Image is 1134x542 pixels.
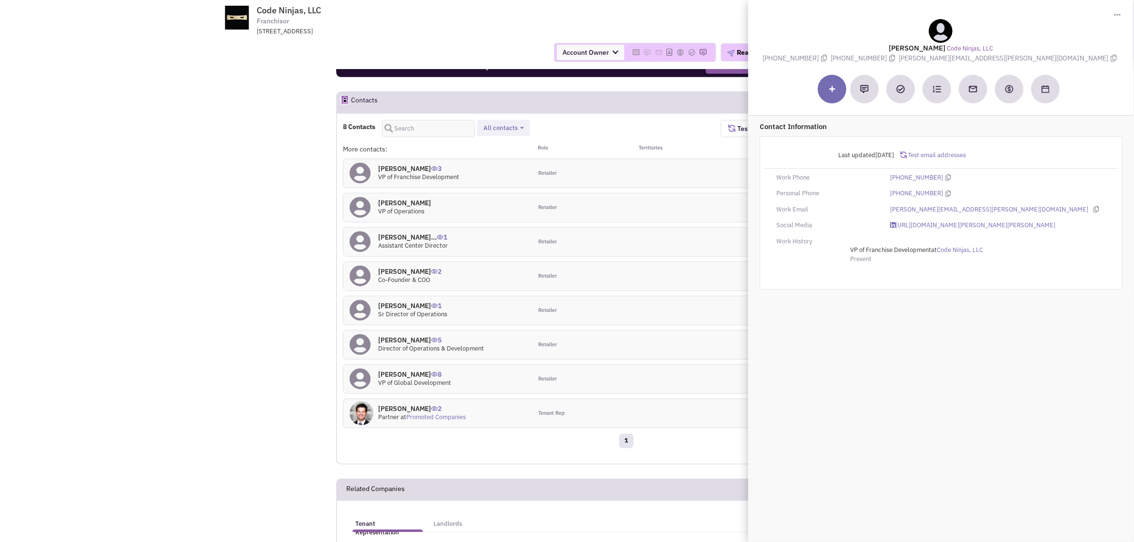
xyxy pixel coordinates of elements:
[538,341,557,349] span: Retailer
[626,144,721,154] div: Territories
[378,404,466,413] h4: [PERSON_NAME]
[378,233,448,241] h4: [PERSON_NAME]...
[378,267,442,276] h4: [PERSON_NAME]
[1004,84,1014,94] img: Create a deal
[1042,85,1049,93] img: Schedule a Meeting
[947,44,993,53] a: Code Ninjas, LLC
[257,5,321,16] span: Code Ninjas, LLC
[850,255,872,263] span: Present
[850,246,931,254] span: VP of Franchise Development
[538,204,557,211] span: Retailer
[538,272,557,280] span: Retailer
[378,310,447,318] span: Sr Director of Operations
[431,157,442,173] span: 3
[343,122,375,131] h4: 8 Contacts
[378,199,431,207] h4: [PERSON_NAME]
[431,363,442,379] span: 8
[850,246,983,254] span: at
[538,170,557,177] span: Retailer
[860,85,869,93] img: Add a note
[257,16,290,26] span: Franchisor
[875,151,894,159] span: [DATE]
[891,189,943,198] a: [PHONE_NUMBER]
[968,84,978,94] img: Send an email
[378,276,430,284] span: Co-Founder & COO
[346,479,405,500] h2: Related Companies
[891,173,943,182] a: [PHONE_NUMBER]
[933,85,941,93] img: Subscribe to a cadence
[899,54,1119,62] span: [PERSON_NAME][EMAIL_ADDRESS][PERSON_NAME][DOMAIN_NAME]
[532,144,626,154] div: Role
[378,336,484,344] h4: [PERSON_NAME]
[483,124,518,132] span: All contacts
[350,401,373,425] img: mSpQOiRuTkK4whIeg6_wcQ.jpg
[676,49,684,56] img: Please add to your accounts
[431,269,438,274] img: icon-UserInteraction.png
[431,260,442,276] span: 2
[343,144,532,154] div: More contacts:
[481,123,527,133] button: All contacts
[929,19,953,43] img: teammate.png
[770,237,884,246] div: Work History
[378,379,451,387] span: VP of Global Development
[770,146,900,164] div: Last updated
[378,207,424,215] span: VP of Operations
[763,54,831,62] span: [PHONE_NUMBER]
[896,85,905,93] img: Add a Task
[891,205,1089,214] a: [PERSON_NAME][EMAIL_ADDRESS][PERSON_NAME][DOMAIN_NAME]
[538,238,557,246] span: Retailer
[699,49,707,56] img: Please add to your accounts
[889,43,945,52] lable: [PERSON_NAME]
[437,226,447,241] span: 1
[429,511,467,530] a: Landlords
[355,520,420,537] h5: Tenant Representation
[721,120,780,137] button: Test Emails
[937,246,983,255] a: Code Ninjas, LLC
[378,173,459,181] span: VP of Franchise Development
[619,434,633,448] a: 1
[655,49,662,56] img: Please add to your accounts
[735,124,772,133] span: Test Emails
[760,121,1123,131] p: Contact Information
[431,338,438,342] img: icon-UserInteraction.png
[406,413,466,421] a: Promoted Companies
[721,43,774,61] button: Reach Out
[770,173,884,182] div: Work Phone
[770,221,884,230] div: Social Media
[557,45,624,60] span: Account Owner
[770,205,884,214] div: Work Email
[431,166,438,171] img: icon-UserInteraction.png
[538,375,557,383] span: Retailer
[378,164,459,173] h4: [PERSON_NAME]
[351,511,425,530] a: Tenant Representation
[891,221,1056,230] a: [URL][DOMAIN_NAME][PERSON_NAME][PERSON_NAME]
[770,189,884,198] div: Personal Phone
[431,294,442,310] span: 1
[257,27,506,36] div: [STREET_ADDRESS]
[643,49,651,56] img: Please add to your accounts
[431,303,438,308] img: icon-UserInteraction.png
[378,241,448,250] span: Assistant Center Director
[351,92,378,113] h2: Contacts
[382,120,475,137] input: Search
[688,49,695,56] img: Please add to your accounts
[378,344,484,352] span: Director of Operations & Development
[437,235,443,240] img: icon-UserInteraction.png
[431,397,442,413] span: 2
[431,406,438,411] img: icon-UserInteraction.png
[378,301,447,310] h4: [PERSON_NAME]
[431,329,442,344] span: 5
[401,413,466,421] span: at
[538,410,565,417] span: Tenant Rep
[831,54,899,62] span: [PHONE_NUMBER]
[538,307,557,314] span: Retailer
[378,413,399,421] span: Partner
[378,370,451,379] h4: [PERSON_NAME]
[727,50,734,57] img: plane.png
[431,372,438,377] img: icon-UserInteraction.png
[907,151,966,159] span: Test email addresses
[433,520,462,528] h5: Landlords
